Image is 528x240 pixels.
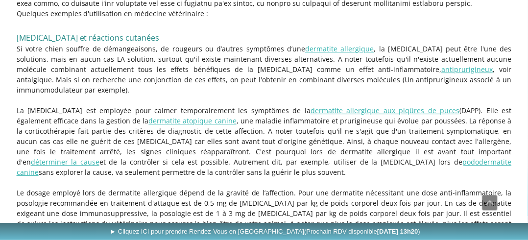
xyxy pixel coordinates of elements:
[148,116,236,125] a: dermatite atopique canine
[17,105,512,177] p: La [MEDICAL_DATA] est employée pour calmer temporairement les symptômes de la (DAPP). Elle est ég...
[482,195,498,211] a: Défiler vers le haut
[377,228,418,235] b: [DATE] 13h20
[482,195,497,210] span: Défiler vers le haut
[17,188,512,239] p: Le dosage employé lors de dermatite allergique dépend de la gravité de l’affection. Pour une derm...
[110,228,420,235] span: ► Cliquez ICI pour prendre Rendez-Vous en [GEOGRAPHIC_DATA]
[17,157,512,177] a: pododermatite canine
[441,65,493,74] a: antiprurigineux
[17,44,512,95] p: Si votre chien souffre de démangeaisons, de rougeurs ou d’autres symptômes d’une , la [MEDICAL_DA...
[305,44,374,53] a: dermatite allergique
[17,8,512,19] p: Quelques exemples d'utilisation en médecine vétérinaire :
[31,157,99,167] a: déterminer la cause
[304,228,420,235] span: (Prochain RDV disponible )
[311,106,460,115] a: dermatite allergique aux piqûres de puces
[17,32,160,43] span: [MEDICAL_DATA] et réactions cutanées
